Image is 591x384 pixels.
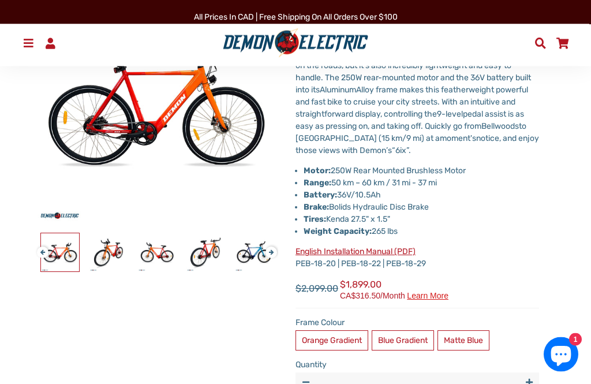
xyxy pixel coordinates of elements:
label: Quantity [295,359,539,371]
span: Alloy frame makes this featherweight powerful and fast bike to cruise your city streets. With an ... [295,85,528,120]
button: Next [265,241,272,255]
li: Bolids Hydraulic Disc Brake [304,202,539,214]
label: Blue Gradient [372,331,434,351]
span: 6ix [395,146,406,156]
span: s also incredibly lightweight and easy to handle. The 250W rear-mounted motor and the 36V battery... [295,61,531,95]
span: $2,099.00 [295,282,338,296]
strong: Range: [304,178,331,188]
span: ” [406,146,409,156]
strong: Motor: [304,166,331,176]
span: moment's [440,134,476,144]
li: 250W Rear Mounted Brushless Motor [304,165,539,177]
img: 6ix City eBike - Demon Electric [186,234,225,272]
li: 50 km – 60 km / 31 mi - 37 mi [304,177,539,189]
span: $1,899.00 [340,278,448,300]
span: s [388,146,392,156]
li: Kenda 27.5" x 1.5" [304,214,539,226]
img: Demon Electric logo [219,28,372,58]
p: PEB-18-20 | PEB-18-22 | PEB-18-29 [295,246,539,270]
span: . [409,146,411,156]
span: All Prices in CAD | Free shipping on all orders over $100 [194,12,398,22]
a: English Installation Manual (PDF) [295,247,416,257]
li: 265 lbs [304,226,539,238]
span: “ [392,146,395,156]
strong: Weight Capacity: [304,227,372,237]
button: Previous [37,241,44,255]
span: 9-level [437,110,463,120]
span: ’ [386,146,388,156]
span: Aluminum [320,85,356,95]
label: Matte Blue [437,331,489,351]
span: Bellwoods [481,122,519,132]
img: 6ix City eBike - Demon Electric [235,234,273,272]
strong: Battery: [304,191,337,200]
inbox-online-store-chat: Shopify online store chat [540,337,582,375]
img: 6ix City eBike - Demon Electric [89,234,128,272]
strong: Tires: [304,215,326,225]
label: Orange Gradient [295,331,368,351]
strong: Brake: [304,203,329,212]
img: 6ix City eBike - Demon Electric [41,234,79,272]
label: Frame Colour [295,317,539,329]
li: 36V/10.5Ah [304,189,539,202]
img: 6ix City eBike - Demon Electric [138,234,176,272]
